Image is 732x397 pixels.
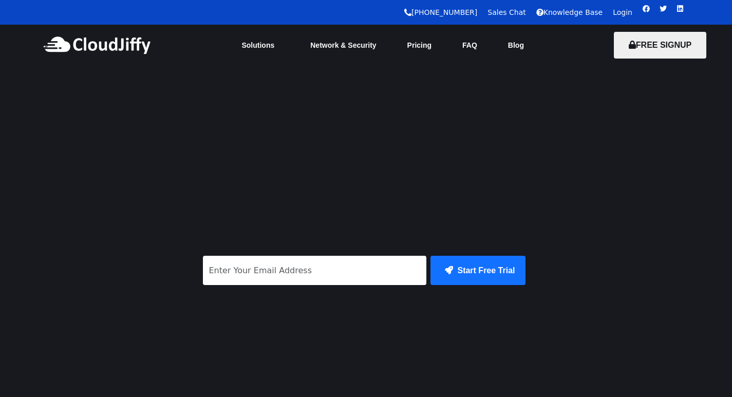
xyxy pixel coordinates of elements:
[447,34,493,56] a: FAQ
[536,8,603,16] a: Knowledge Base
[203,256,427,285] input: Enter Your Email Address
[614,41,706,49] a: FREE SIGNUP
[404,8,477,16] a: [PHONE_NUMBER]
[295,34,391,56] a: Network & Security
[392,34,447,56] a: Pricing
[430,256,525,285] button: Start Free Trial
[487,8,525,16] a: Sales Chat
[493,34,539,56] a: Blog
[226,34,295,56] a: Solutions
[613,8,632,16] a: Login
[614,32,706,59] button: FREE SIGNUP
